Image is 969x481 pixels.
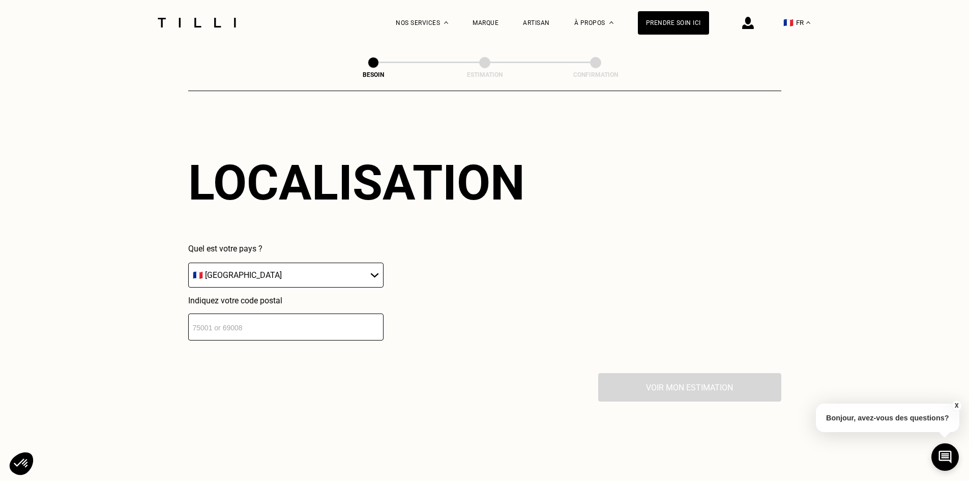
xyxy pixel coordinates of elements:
p: Bonjour, avez-vous des questions? [816,404,959,432]
a: Artisan [523,19,550,26]
span: 🇫🇷 [783,18,794,27]
img: icône connexion [742,17,754,29]
p: Indiquez votre code postal [188,296,384,305]
button: X [951,400,961,411]
a: Marque [473,19,498,26]
img: Menu déroulant [444,21,448,24]
div: Confirmation [545,71,647,78]
img: Menu déroulant à propos [609,21,613,24]
p: Quel est votre pays ? [188,244,384,253]
img: menu déroulant [806,21,810,24]
div: Besoin [322,71,424,78]
a: Prendre soin ici [638,11,709,35]
input: 75001 or 69008 [188,314,384,341]
div: Localisation [188,154,525,211]
img: Logo du service de couturière Tilli [154,18,240,27]
div: Estimation [434,71,536,78]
